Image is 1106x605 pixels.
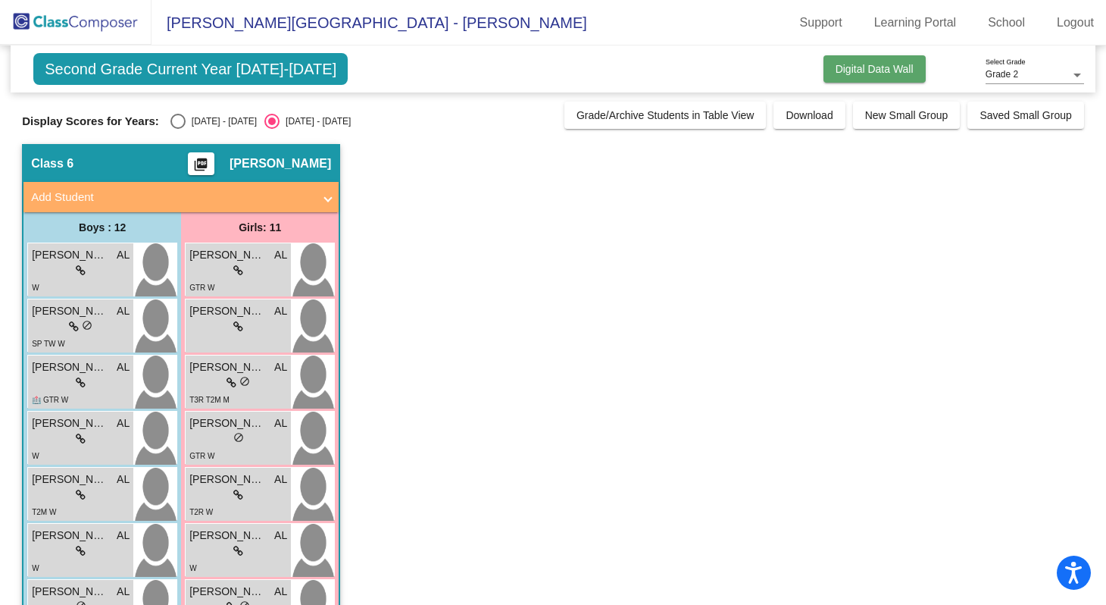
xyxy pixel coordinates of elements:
[274,415,287,431] span: AL
[31,189,313,206] mat-panel-title: Add Student
[22,114,159,128] span: Display Scores for Years:
[1045,11,1106,35] a: Logout
[274,584,287,600] span: AL
[786,109,833,121] span: Download
[564,102,767,129] button: Grade/Archive Students in Table View
[117,472,130,487] span: AL
[32,303,108,319] span: [PERSON_NAME]
[23,212,181,243] div: Boys : 12
[117,247,130,263] span: AL
[170,114,351,129] mat-radio-group: Select an option
[189,303,265,319] span: [PERSON_NAME]
[31,156,73,171] span: Class 6
[23,182,339,212] mat-expansion-panel-header: Add Student
[274,303,287,319] span: AL
[853,102,961,129] button: New Small Group
[189,415,265,431] span: [PERSON_NAME]
[788,11,854,35] a: Support
[274,472,287,487] span: AL
[32,340,65,348] span: SP TW W
[823,55,926,83] button: Digital Data Wall
[230,156,331,171] span: [PERSON_NAME]
[33,53,348,85] span: Second Grade Current Year [DATE]-[DATE]
[274,528,287,544] span: AL
[32,508,56,516] span: T2M W
[189,247,265,263] span: [PERSON_NAME]
[152,11,587,35] span: [PERSON_NAME][GEOGRAPHIC_DATA] - [PERSON_NAME]
[32,359,108,375] span: [PERSON_NAME]
[82,320,92,331] span: do_not_disturb_alt
[233,432,244,443] span: do_not_disturb_alt
[117,528,130,544] span: AL
[189,528,265,544] span: [PERSON_NAME]
[188,152,214,175] button: Print Students Details
[865,109,948,121] span: New Small Group
[274,359,287,375] span: AL
[189,472,265,487] span: [PERSON_NAME]
[181,212,339,243] div: Girls: 11
[186,114,257,128] div: [DATE] - [DATE]
[862,11,969,35] a: Learning Portal
[117,359,130,375] span: AL
[117,303,130,319] span: AL
[32,284,39,292] span: W
[274,247,287,263] span: AL
[979,109,1071,121] span: Saved Small Group
[189,284,214,292] span: GTR W
[967,102,1083,129] button: Saved Small Group
[117,415,130,431] span: AL
[189,452,214,460] span: GTR W
[280,114,351,128] div: [DATE] - [DATE]
[32,564,39,572] span: W
[976,11,1037,35] a: School
[32,415,108,431] span: [PERSON_NAME]
[576,109,755,121] span: Grade/Archive Students in Table View
[189,359,265,375] span: [PERSON_NAME]
[189,508,213,516] span: T2R W
[189,396,230,404] span: T3R T2M M
[117,584,130,600] span: AL
[239,376,250,387] span: do_not_disturb_alt
[986,69,1018,80] span: Grade 2
[32,452,39,460] span: W
[32,528,108,544] span: [PERSON_NAME]
[192,157,210,178] mat-icon: picture_as_pdf
[189,584,265,600] span: [PERSON_NAME]
[189,564,196,572] span: W
[32,584,108,600] span: [PERSON_NAME] [PERSON_NAME]
[32,247,108,263] span: [PERSON_NAME]
[32,396,68,404] span: 🏥 GTR W
[773,102,845,129] button: Download
[836,63,914,75] span: Digital Data Wall
[32,472,108,487] span: [PERSON_NAME]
